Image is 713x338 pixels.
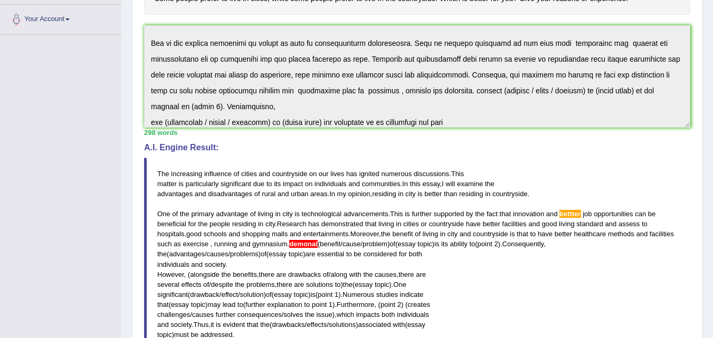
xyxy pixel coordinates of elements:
[416,271,426,278] span: are
[208,240,211,248] span: Put a space after the comma, but not before the comma. (did you mean: ,)
[648,230,650,238] span: Possible typo: you repeated a whitespace (did you mean: )
[440,230,445,238] span: in
[320,240,340,248] span: benefit
[375,281,389,288] span: topic
[396,220,401,228] span: in
[510,230,515,238] span: is
[335,291,338,298] span: 1
[469,240,475,248] span: to
[305,311,315,318] span: the
[239,170,241,178] span: Possible typo: you repeated a whitespace (did you mean: )
[329,321,356,329] span: solutions
[576,220,603,228] span: standard
[316,311,332,318] span: issue
[144,143,690,152] h4: A.I. Engine Result:
[277,281,292,288] span: there
[608,230,634,238] span: methods
[294,210,299,218] span: is
[178,180,183,188] span: is
[460,230,471,238] span: and
[363,250,397,258] span: considered
[203,281,209,288] span: of
[254,190,260,198] span: of
[237,301,243,308] span: to
[397,240,415,248] span: essay
[376,291,398,298] span: studies
[275,210,280,218] span: in
[277,220,307,228] span: Research
[309,170,317,178] span: on
[346,170,357,178] span: has
[337,311,354,318] span: which
[412,210,432,218] span: further
[278,190,289,198] span: and
[605,220,617,228] span: and
[415,230,421,238] span: of
[157,190,193,198] span: advantages
[157,210,170,218] span: One
[171,170,202,178] span: increasing
[511,210,513,218] span: Possible typo: you repeated a whitespace (did you mean: )
[214,240,237,248] span: running
[305,180,312,188] span: on
[513,210,544,218] span: innovation
[229,230,240,238] span: and
[235,281,244,288] span: the
[502,240,544,248] span: Consequently
[444,190,457,198] span: than
[253,180,264,188] span: due
[306,281,333,288] span: solutions
[211,281,233,288] span: despite
[234,170,240,178] span: of
[198,220,207,228] span: the
[422,180,440,188] span: essay
[451,170,464,178] span: This
[241,170,257,178] span: cities
[358,321,391,329] span: associated
[315,180,347,188] span: individuals
[329,301,332,308] span: 1
[365,220,377,228] span: that
[492,190,527,198] span: countryside
[636,230,648,238] span: and
[206,250,228,258] span: causes
[223,301,236,308] span: lead
[466,220,481,228] span: have
[528,220,540,228] span: and
[183,240,208,248] span: exercise
[277,271,287,278] span: are
[441,240,448,248] span: its
[423,230,439,238] span: living
[393,321,405,329] span: with
[274,180,281,188] span: its
[310,291,315,298] span: is
[252,240,287,248] span: gymnasium
[594,210,633,218] span: opportunities
[517,230,528,238] span: that
[459,190,483,198] span: residing
[375,271,396,278] span: causes
[400,291,424,298] span: indicate
[405,210,410,218] span: is
[265,220,275,228] span: city
[381,170,412,178] span: numerous
[157,301,169,308] span: that
[335,281,341,288] span: to
[457,180,483,188] span: examine
[283,311,303,318] span: solves
[390,210,403,218] span: This
[346,250,352,258] span: to
[530,230,536,238] span: to
[288,271,321,278] span: drawbacks
[191,210,214,218] span: primary
[240,291,264,298] span: solution
[417,190,422,198] span: is
[321,220,364,228] span: demonstrated
[289,250,303,258] span: topic
[343,291,374,298] span: Numerous
[294,291,308,298] span: topic
[208,190,252,198] span: disadvantages
[188,220,196,228] span: for
[312,301,327,308] span: point
[399,250,407,258] span: for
